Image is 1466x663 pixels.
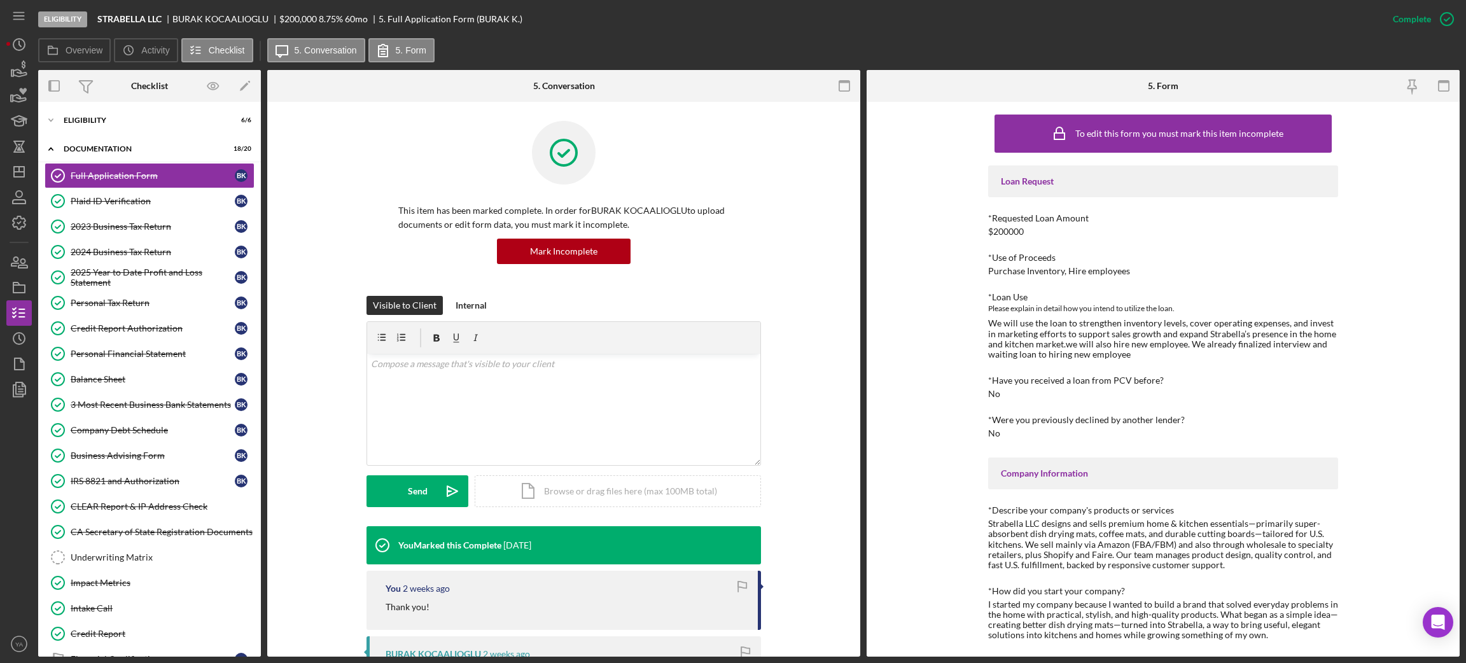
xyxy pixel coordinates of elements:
[235,373,248,386] div: B K
[235,449,248,462] div: B K
[235,424,248,436] div: B K
[45,214,255,239] a: 2023 Business Tax ReturnBK
[456,296,487,315] div: Internal
[403,583,450,594] time: 2025-09-17 23:58
[15,641,24,648] text: YA
[530,239,597,264] div: Mark Incomplete
[45,290,255,316] a: Personal Tax ReturnBK
[45,341,255,366] a: Personal Financial StatementBK
[66,45,102,55] label: Overview
[279,13,317,24] span: $200,000
[228,116,251,124] div: 6 / 6
[373,296,436,315] div: Visible to Client
[386,600,429,614] p: Thank you!
[172,14,279,24] div: BURAK KOCAALIOGLU
[71,578,254,588] div: Impact Metrics
[71,196,235,206] div: Plaid ID Verification
[71,425,235,435] div: Company Debt Schedule
[45,188,255,214] a: Plaid ID VerificationBK
[45,417,255,443] a: Company Debt ScheduleBK
[1423,607,1453,638] div: Open Intercom Messenger
[396,45,426,55] label: 5. Form
[235,398,248,411] div: B K
[267,38,365,62] button: 5. Conversation
[533,81,595,91] div: 5. Conversation
[45,366,255,392] a: Balance SheetBK
[408,475,428,507] div: Send
[988,266,1130,276] div: Purchase Inventory, Hire employees
[345,14,368,24] div: 60 mo
[988,292,1338,302] div: *Loan Use
[64,145,220,153] div: Documentation
[366,475,468,507] button: Send
[1001,176,1325,186] div: Loan Request
[988,586,1338,596] div: *How did you start your company?
[71,247,235,257] div: 2024 Business Tax Return
[45,621,255,646] a: Credit Report
[483,649,530,659] time: 2025-09-17 23:44
[45,443,255,468] a: Business Advising FormBK
[988,213,1338,223] div: *Requested Loan Amount
[379,14,522,24] div: 5. Full Application Form (BURAK K.)
[295,45,357,55] label: 5. Conversation
[71,603,254,613] div: Intake Call
[45,519,255,545] a: CA Secretary of State Registration Documents
[449,296,493,315] button: Internal
[38,38,111,62] button: Overview
[97,14,162,24] b: STRABELLA LLC
[235,195,248,207] div: B K
[71,171,235,181] div: Full Application Form
[497,239,631,264] button: Mark Incomplete
[1148,81,1178,91] div: 5. Form
[503,540,531,550] time: 2025-09-18 18:12
[319,14,343,24] div: 8.75 %
[71,267,235,288] div: 2025 Year to Date Profit and Loss Statement
[114,38,178,62] button: Activity
[368,38,435,62] button: 5. Form
[988,415,1338,425] div: *Were you previously declined by another lender?
[71,298,235,308] div: Personal Tax Return
[209,45,245,55] label: Checklist
[235,246,248,258] div: B K
[45,316,255,341] a: Credit Report AuthorizationBK
[71,527,254,537] div: CA Secretary of State Registration Documents
[235,271,248,284] div: B K
[131,81,168,91] div: Checklist
[45,468,255,494] a: IRS 8821 and AuthorizationBK
[64,116,220,124] div: Eligibility
[45,494,255,519] a: CLEAR Report & IP Address Check
[398,540,501,550] div: You Marked this Complete
[1393,6,1431,32] div: Complete
[386,583,401,594] div: You
[988,428,1000,438] div: No
[366,296,443,315] button: Visible to Client
[235,220,248,233] div: B K
[71,450,235,461] div: Business Advising Form
[988,599,1338,640] div: I started my company because I wanted to build a brand that solved everyday problems in the home ...
[71,476,235,486] div: IRS 8821 and Authorization
[6,631,32,657] button: YA
[988,302,1338,315] div: Please explain in detail how you intend to utilize the loan.
[988,519,1338,569] div: Strabella LLC designs and sells premium home & kitchen essentials—primarily super-absorbent dish ...
[141,45,169,55] label: Activity
[235,475,248,487] div: B K
[45,239,255,265] a: 2024 Business Tax ReturnBK
[38,11,87,27] div: Eligibility
[45,265,255,290] a: 2025 Year to Date Profit and Loss StatementBK
[45,596,255,621] a: Intake Call
[45,570,255,596] a: Impact Metrics
[1380,6,1460,32] button: Complete
[45,392,255,417] a: 3 Most Recent Business Bank StatementsBK
[988,505,1338,515] div: *Describe your company's products or services
[988,375,1338,386] div: *Have you received a loan from PCV before?
[71,374,235,384] div: Balance Sheet
[71,501,254,512] div: CLEAR Report & IP Address Check
[1075,129,1283,139] div: To edit this form you must mark this item incomplete
[235,297,248,309] div: B K
[71,221,235,232] div: 2023 Business Tax Return
[1001,468,1325,478] div: Company Information
[71,629,254,639] div: Credit Report
[228,145,251,153] div: 18 / 20
[988,227,1024,237] div: $200000
[45,545,255,570] a: Underwriting Matrix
